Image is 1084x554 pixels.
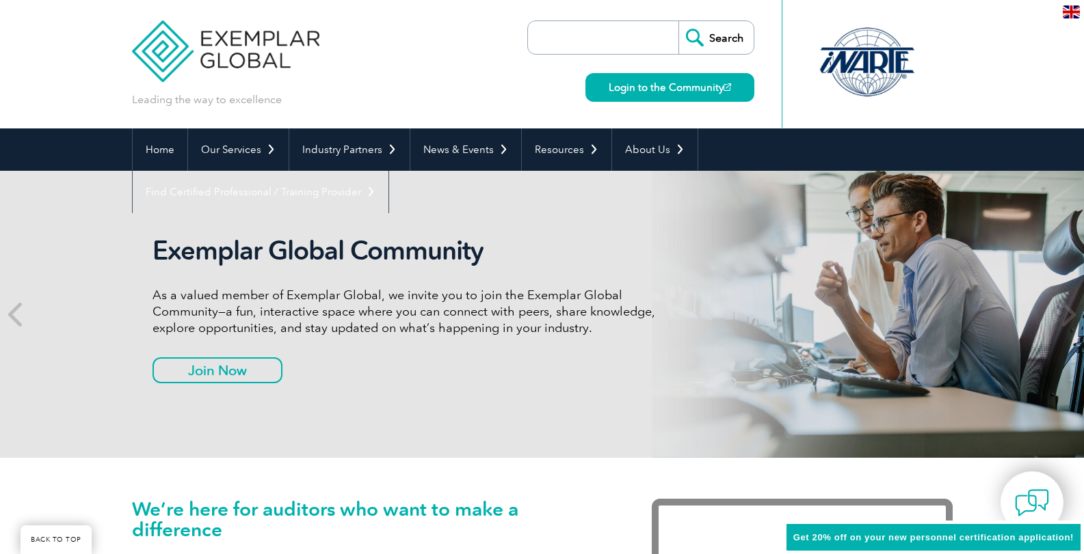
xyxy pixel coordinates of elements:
[132,499,611,540] h1: We’re here for auditors who want to make a difference
[678,21,754,54] input: Search
[612,128,698,171] a: About Us
[21,525,92,554] a: BACK TO TOP
[132,92,282,107] p: Leading the way to excellence
[585,73,754,102] a: Login to the Community
[153,287,665,336] p: As a valued member of Exemplar Global, we invite you to join the Exemplar Global Community—a fun,...
[724,83,731,91] img: open_square.png
[133,128,187,171] a: Home
[153,357,282,383] a: Join Now
[153,235,665,266] h2: Exemplar Global Community
[522,128,611,171] a: Resources
[289,128,410,171] a: Industry Partners
[410,128,521,171] a: News & Events
[188,128,289,171] a: Our Services
[1063,5,1080,18] img: en
[133,171,388,213] a: Find Certified Professional / Training Provider
[793,532,1074,542] span: Get 20% off on your new personnel certification application!
[1015,486,1049,520] img: contact-chat.png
